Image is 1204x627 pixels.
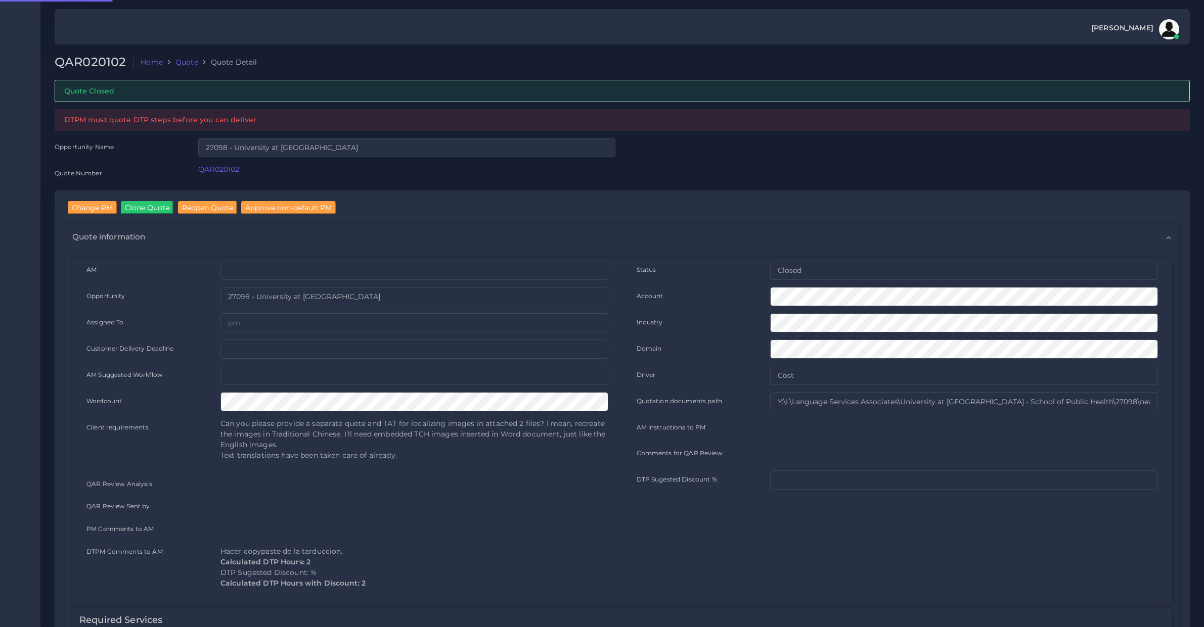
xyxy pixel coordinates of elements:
label: PM Comments to AM [86,524,154,533]
div: Quote Closed [55,80,1190,102]
label: Industry [637,318,663,326]
b: Calculated DTP Hours: 2 [220,557,310,566]
input: Change PM [68,201,117,214]
label: QAR Review Analysis [86,479,152,488]
label: Opportunity [86,292,125,300]
input: Approve non-default PM [241,201,336,214]
label: Domain [637,344,662,353]
p: Can you please provide a separate quote and TAT for localizing images in attached 2 files? I mean... [220,418,608,461]
img: avatar [1159,19,1179,39]
a: QAR020102 [198,165,239,174]
div: Quote information [65,224,1179,250]
li: Quote Detail [198,57,257,67]
input: Clone Quote [121,201,173,214]
label: Assigned To [86,318,124,326]
label: Opportunity Name [55,142,114,151]
label: Customer Delivery Deadline [86,344,174,353]
label: Driver [637,370,656,379]
label: Account [637,292,663,300]
a: [PERSON_NAME]avatar [1086,19,1183,39]
label: DTP Sugested Discount % [637,475,717,484]
b: Calculated DTP Hours with Discount: 2 [220,578,366,588]
label: AM [86,265,97,274]
label: Quote Number [55,169,102,177]
a: Quote [175,57,198,67]
label: Client requirements [86,423,149,431]
label: DTPM Comments to AM [86,547,163,556]
div: Hacer copypaste de la tarduccion. DTP Sugested Discount: % [213,546,615,589]
label: AM instructions to PM [637,423,706,431]
label: AM Suggested Workflow [86,370,163,379]
span: [PERSON_NAME] [1091,24,1153,31]
label: QAR Review Sent by [86,502,150,511]
a: Home [141,57,163,67]
label: Comments for QAR Review [637,449,723,457]
span: Quote information [72,231,145,243]
h2: QAR020102 [55,55,133,70]
label: Quotation documents path [637,397,722,405]
h4: Required Services [79,615,162,626]
label: Wordcount [86,397,122,405]
input: pm [220,313,608,332]
input: Reopen Quote [178,201,237,214]
label: Status [637,265,656,274]
div: DTPM must quote DTP steps before you can deliver [55,109,1190,131]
